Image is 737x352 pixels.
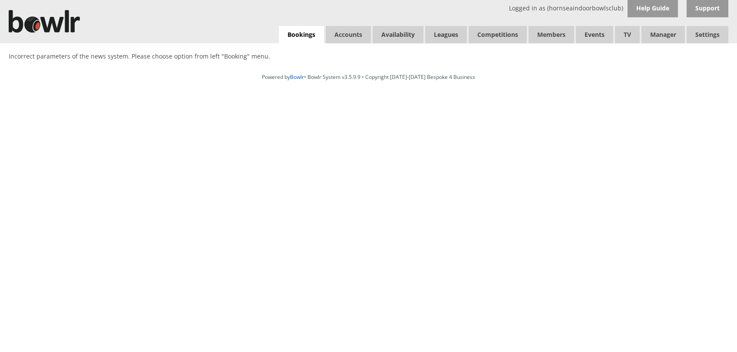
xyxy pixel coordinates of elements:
[641,26,685,43] span: Manager
[326,26,371,43] span: Accounts
[576,26,613,43] a: Events
[262,73,475,81] span: Powered by • Bowlr System v3.5.9.9 • Copyright [DATE]-[DATE] Bespoke 4 Business
[615,26,640,43] span: TV
[529,26,574,43] span: Members
[279,26,324,44] a: Bookings
[290,73,304,81] a: Bowlr
[373,26,423,43] a: Availability
[469,26,527,43] a: Competitions
[425,26,467,43] a: Leagues
[687,26,728,43] span: Settings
